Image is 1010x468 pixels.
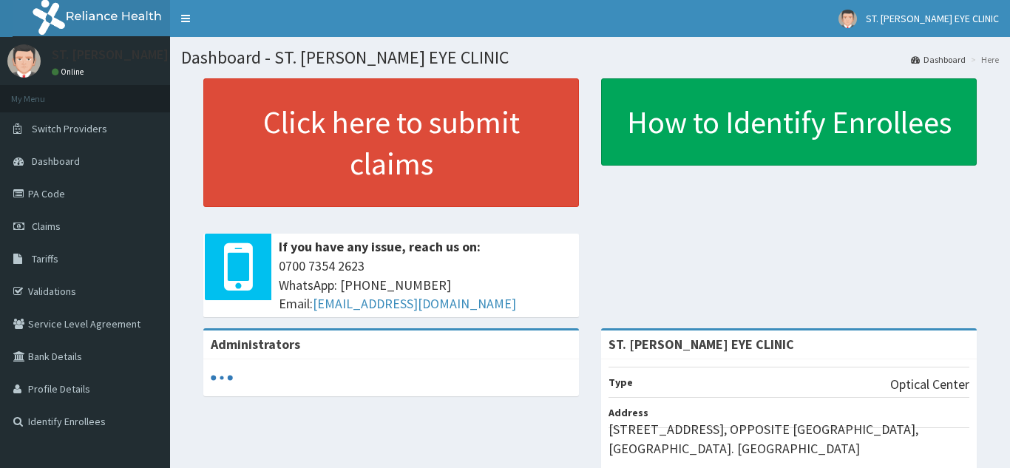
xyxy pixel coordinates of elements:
[32,220,61,233] span: Claims
[32,122,107,135] span: Switch Providers
[52,48,232,61] p: ST. [PERSON_NAME] EYE CLINIC
[32,155,80,168] span: Dashboard
[601,78,977,166] a: How to Identify Enrollees
[279,238,481,255] b: If you have any issue, reach us on:
[32,252,58,265] span: Tariffs
[211,367,233,389] svg: audio-loading
[911,53,966,66] a: Dashboard
[890,375,969,394] p: Optical Center
[181,48,999,67] h1: Dashboard - ST. [PERSON_NAME] EYE CLINIC
[52,67,87,77] a: Online
[866,12,999,25] span: ST. [PERSON_NAME] EYE CLINIC
[967,53,999,66] li: Here
[7,44,41,78] img: User Image
[211,336,300,353] b: Administrators
[313,295,516,312] a: [EMAIL_ADDRESS][DOMAIN_NAME]
[609,406,648,419] b: Address
[203,78,579,207] a: Click here to submit claims
[279,257,572,313] span: 0700 7354 2623 WhatsApp: [PHONE_NUMBER] Email:
[609,420,969,458] p: [STREET_ADDRESS], OPPOSITE [GEOGRAPHIC_DATA], [GEOGRAPHIC_DATA]. [GEOGRAPHIC_DATA]
[609,336,794,353] strong: ST. [PERSON_NAME] EYE CLINIC
[609,376,633,389] b: Type
[838,10,857,28] img: User Image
